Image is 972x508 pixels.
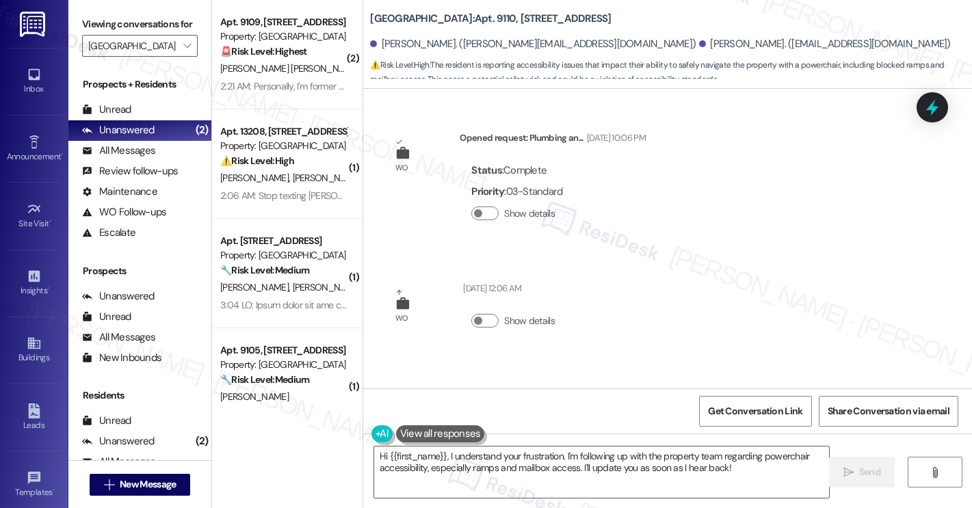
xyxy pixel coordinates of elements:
[220,390,289,403] span: [PERSON_NAME]
[471,160,562,181] div: : Complete
[220,264,309,276] strong: 🔧 Risk Level: Medium
[220,343,347,358] div: Apt. 9105, [STREET_ADDRESS]
[61,150,63,159] span: •
[88,35,176,57] input: All communities
[220,29,347,44] div: Property: [GEOGRAPHIC_DATA]
[82,185,157,199] div: Maintenance
[82,14,198,35] label: Viewing conversations for
[395,311,408,325] div: WO
[82,164,178,178] div: Review follow-ups
[370,59,429,70] strong: ⚠️ Risk Level: High
[90,474,191,496] button: New Message
[583,131,646,145] div: [DATE] 10:06 PM
[395,161,408,175] div: WO
[370,12,611,26] b: [GEOGRAPHIC_DATA]: Apt. 9110, [STREET_ADDRESS]
[82,226,135,240] div: Escalate
[82,205,166,219] div: WO Follow-ups
[82,414,131,428] div: Unread
[192,120,212,141] div: (2)
[370,58,972,88] span: : The resident is reporting accessibility issues that impact their ability to safely navigate the...
[843,467,854,478] i: 
[471,163,502,177] b: Status
[183,40,191,51] i: 
[220,139,347,153] div: Property: [GEOGRAPHIC_DATA]
[220,172,293,184] span: [PERSON_NAME]
[7,265,62,302] a: Insights •
[504,206,555,221] label: Show details
[82,123,155,137] div: Unanswered
[220,62,359,75] span: [PERSON_NAME] [PERSON_NAME]
[220,189,879,202] div: 2:06 AM: Stop texting [PERSON_NAME] and [PERSON_NAME] in dis number it's [PERSON_NAME] number I d...
[930,467,940,478] i: 
[374,446,829,498] textarea: Hi {{first_name}}, I understand your frustration. I'm following up with the property team regardi...
[220,45,307,57] strong: 🚨 Risk Level: Highest
[699,37,951,51] div: [PERSON_NAME]. ([EMAIL_ADDRESS][DOMAIN_NAME])
[7,466,62,503] a: Templates •
[819,396,958,427] button: Share Conversation via email
[7,63,62,100] a: Inbox
[82,434,155,449] div: Unanswered
[220,358,347,372] div: Property: [GEOGRAPHIC_DATA]
[220,155,294,167] strong: ⚠️ Risk Level: High
[53,485,55,495] span: •
[68,264,211,278] div: Prospects
[192,431,212,452] div: (2)
[82,103,131,117] div: Unread
[460,131,646,150] div: Opened request: Plumbing an...
[82,351,161,365] div: New Inbounds
[7,399,62,436] a: Leads
[293,281,361,293] span: [PERSON_NAME]
[708,404,802,418] span: Get Conversation Link
[220,281,293,293] span: [PERSON_NAME]
[82,310,131,324] div: Unread
[82,330,155,345] div: All Messages
[220,408,358,420] div: 1:54 AM: Sorry doesn't work for me!
[68,388,211,403] div: Residents
[220,234,347,248] div: Apt. [STREET_ADDRESS]
[828,404,949,418] span: Share Conversation via email
[7,332,62,369] a: Buildings
[220,248,347,263] div: Property: [GEOGRAPHIC_DATA]
[47,284,49,293] span: •
[471,185,504,198] b: Priority
[7,198,62,235] a: Site Visit •
[220,15,347,29] div: Apt. 9109, [STREET_ADDRESS]
[68,77,211,92] div: Prospects + Residents
[504,314,555,328] label: Show details
[82,455,155,469] div: All Messages
[49,217,51,226] span: •
[859,465,880,479] span: Send
[82,144,155,158] div: All Messages
[82,289,155,304] div: Unanswered
[460,281,521,295] div: [DATE] 12:06 AM
[471,181,562,202] div: : 03-Standard
[829,457,895,487] button: Send
[120,477,176,492] span: New Message
[293,172,361,184] span: [PERSON_NAME]
[104,479,114,490] i: 
[699,396,811,427] button: Get Conversation Link
[370,37,696,51] div: [PERSON_NAME]. ([PERSON_NAME][EMAIL_ADDRESS][DOMAIN_NAME])
[220,373,309,386] strong: 🔧 Risk Level: Medium
[220,124,347,139] div: Apt. 13208, [STREET_ADDRESS]
[20,12,48,37] img: ResiDesk Logo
